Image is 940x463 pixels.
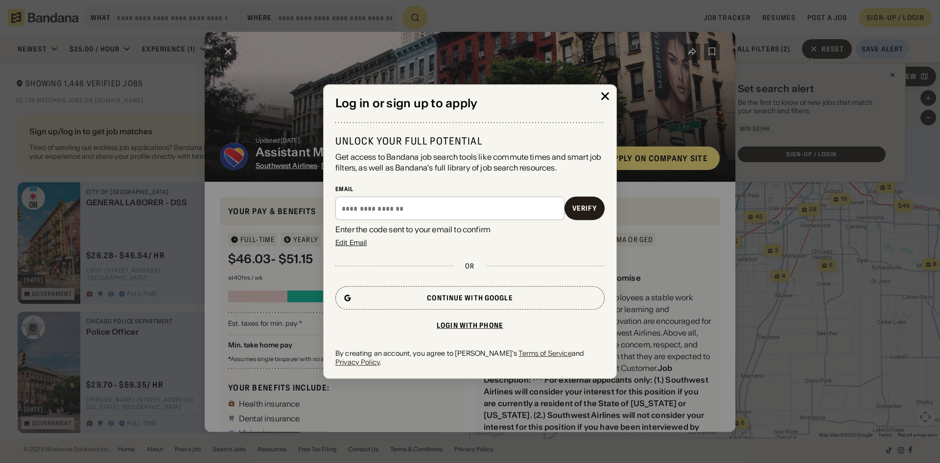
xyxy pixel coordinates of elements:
a: Privacy Policy [335,358,380,366]
div: By creating an account, you agree to [PERSON_NAME]'s and . [335,349,605,366]
div: Log in or sign up to apply [335,97,605,111]
div: Email [335,185,605,193]
div: or [465,262,474,270]
div: Get access to Bandana job search tools like commute times and smart job filters, as well as Banda... [335,151,605,173]
div: Continue with Google [427,294,513,301]
div: Verify [572,205,597,212]
a: Terms of Service [518,349,571,358]
div: Edit Email [335,239,367,246]
div: Enter the code sent to your email to confirm [335,224,605,235]
div: Login with phone [437,322,503,329]
div: Unlock your full potential [335,135,605,147]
